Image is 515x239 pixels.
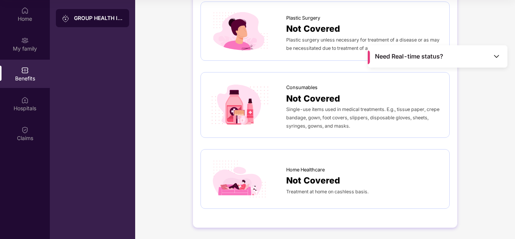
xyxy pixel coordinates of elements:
[286,14,320,22] span: Plastic Surgery
[286,84,318,91] span: Consumables
[286,92,340,105] span: Not Covered
[21,36,29,44] img: svg+xml;base64,PHN2ZyB3aWR0aD0iMjAiIGhlaWdodD0iMjAiIHZpZXdCb3g9IjAgMCAyMCAyMCIgZmlsbD0ibm9uZSIgeG...
[208,83,271,127] img: icon
[286,189,369,194] span: Treatment at home on cashless basis.
[74,14,123,22] div: GROUP HEALTH INSURANCE
[21,126,29,133] img: svg+xml;base64,PHN2ZyBpZD0iQ2xhaW0iIHhtbG5zPSJodHRwOi8vd3d3LnczLm9yZy8yMDAwL3N2ZyIgd2lkdGg9IjIwIi...
[208,9,271,53] img: icon
[21,66,29,74] img: svg+xml;base64,PHN2ZyBpZD0iQmVuZWZpdHMiIHhtbG5zPSJodHRwOi8vd3d3LnczLm9yZy8yMDAwL3N2ZyIgd2lkdGg9Ij...
[286,174,340,187] span: Not Covered
[286,37,439,51] span: Plastic surgery unless necessary for treatment of a disease or as may be necessitated due to trea...
[62,15,69,22] img: svg+xml;base64,PHN2ZyB3aWR0aD0iMjAiIGhlaWdodD0iMjAiIHZpZXdCb3g9IjAgMCAyMCAyMCIgZmlsbD0ibm9uZSIgeG...
[286,22,340,35] span: Not Covered
[21,6,29,14] img: svg+xml;base64,PHN2ZyBpZD0iSG9tZSIgeG1sbnM9Imh0dHA6Ly93d3cudzMub3JnLzIwMDAvc3ZnIiB3aWR0aD0iMjAiIG...
[493,52,500,60] img: Toggle Icon
[286,166,325,174] span: Home Healthcare
[286,106,439,129] span: Single-use items used in medical treatments. E.g., tissue paper, crepe bandage, gown, foot covers...
[21,96,29,103] img: svg+xml;base64,PHN2ZyBpZD0iSG9zcGl0YWxzIiB4bWxucz0iaHR0cDovL3d3dy53My5vcmcvMjAwMC9zdmciIHdpZHRoPS...
[375,52,443,60] span: Need Real-time status?
[208,157,271,200] img: icon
